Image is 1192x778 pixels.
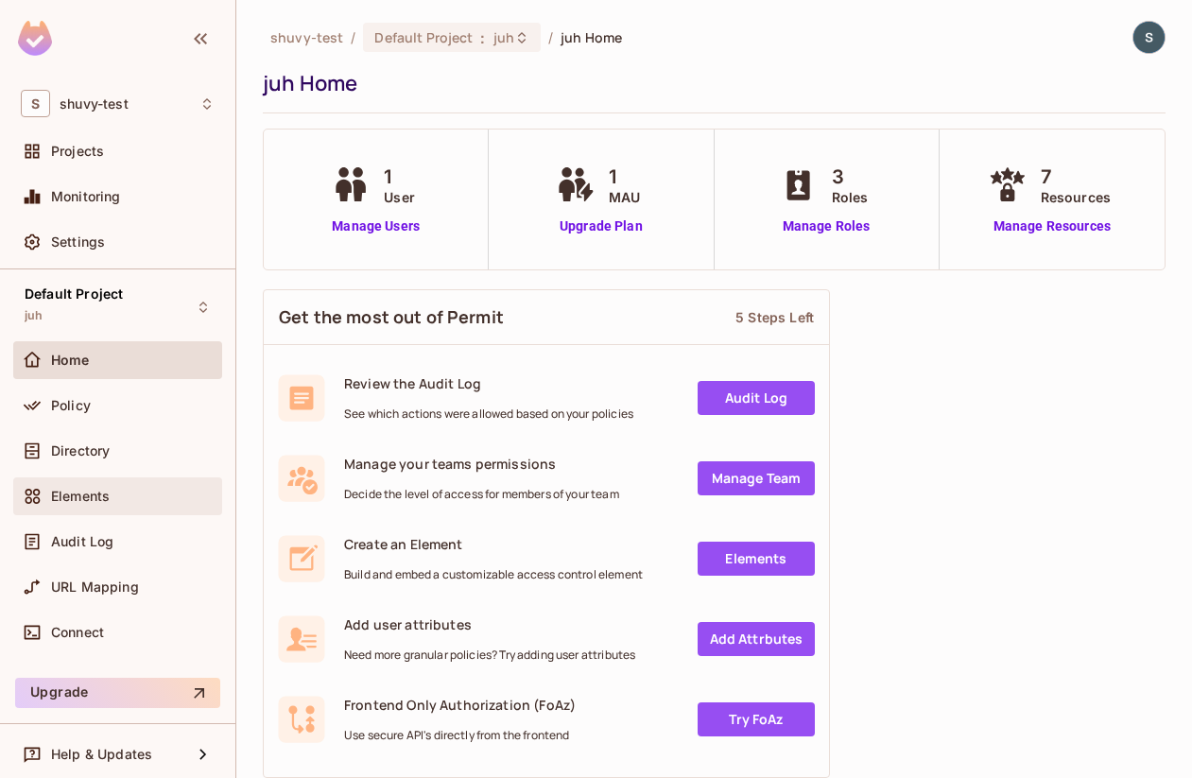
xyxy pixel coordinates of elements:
span: juh Home [561,28,622,46]
span: Use secure API's directly from the frontend [344,728,576,743]
span: Settings [51,234,105,250]
span: User [384,187,415,207]
div: 5 Steps Left [735,308,814,326]
span: juh [25,308,43,323]
img: SReyMgAAAABJRU5ErkJggg== [18,21,52,56]
span: Frontend Only Authorization (FoAz) [344,696,576,714]
button: Upgrade [15,678,220,708]
span: Directory [51,443,110,458]
span: Elements [51,489,110,504]
span: Add user attributes [344,615,635,633]
a: Manage Roles [775,216,878,236]
span: Decide the level of access for members of your team [344,487,619,502]
span: Workspace: shuvy-test [60,96,129,112]
div: juh Home [263,69,1156,97]
a: Upgrade Plan [552,216,649,236]
span: Default Project [25,286,123,302]
a: Manage Resources [984,216,1120,236]
a: Add Attrbutes [698,622,815,656]
span: Roles [832,187,869,207]
span: Resources [1041,187,1111,207]
span: 7 [1041,163,1111,191]
span: URL Mapping [51,579,139,595]
span: : [479,30,486,45]
span: 1 [609,163,640,191]
span: Help & Updates [51,747,152,762]
li: / [351,28,355,46]
span: S [21,90,50,117]
span: Audit Log [51,534,113,549]
li: / [548,28,553,46]
span: See which actions were allowed based on your policies [344,406,633,422]
a: Try FoAz [698,702,815,736]
a: Manage Users [327,216,424,236]
span: the active workspace [270,28,343,46]
span: Review the Audit Log [344,374,633,392]
span: Need more granular policies? Try adding user attributes [344,648,635,663]
span: Connect [51,625,104,640]
a: Manage Team [698,461,815,495]
span: juh [493,28,514,46]
a: Elements [698,542,815,576]
span: Create an Element [344,535,643,553]
span: Policy [51,398,91,413]
span: Get the most out of Permit [279,305,504,329]
span: Projects [51,144,104,159]
span: Default Project [374,28,473,46]
a: Audit Log [698,381,815,415]
span: Manage your teams permissions [344,455,619,473]
span: Home [51,353,90,368]
span: MAU [609,187,640,207]
span: Monitoring [51,189,121,204]
img: shuvy ankor [1133,22,1165,53]
span: 3 [832,163,869,191]
span: 1 [384,163,415,191]
span: Build and embed a customizable access control element [344,567,643,582]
